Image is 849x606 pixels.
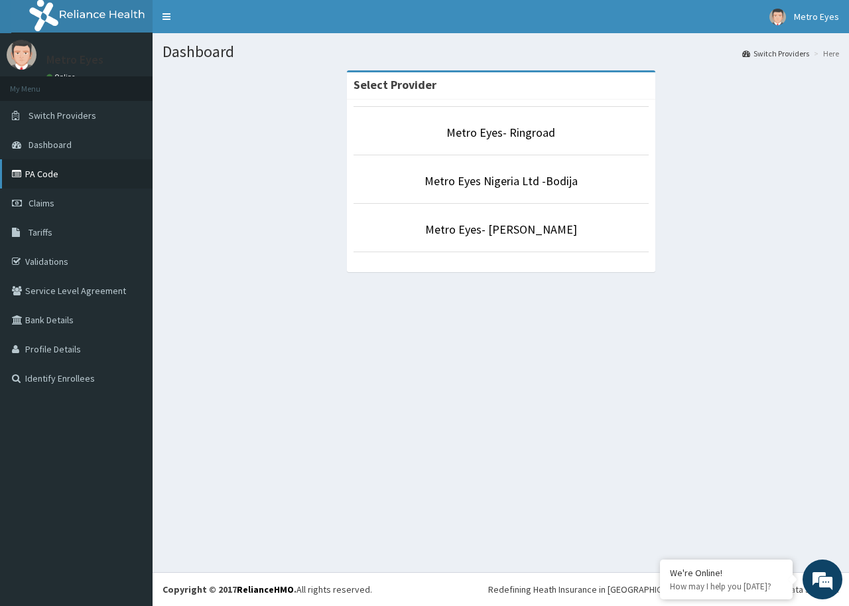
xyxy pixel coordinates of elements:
[7,40,36,70] img: User Image
[769,9,786,25] img: User Image
[424,173,578,189] a: Metro Eyes Nigeria Ltd -Bodija
[46,54,103,66] p: Metro Eyes
[29,197,54,209] span: Claims
[163,43,839,60] h1: Dashboard
[425,222,577,237] a: Metro Eyes- [PERSON_NAME]
[794,11,839,23] span: Metro Eyes
[742,48,809,59] a: Switch Providers
[811,48,839,59] li: Here
[670,581,783,592] p: How may I help you today?
[488,583,839,596] div: Redefining Heath Insurance in [GEOGRAPHIC_DATA] using Telemedicine and Data Science!
[163,583,296,595] strong: Copyright © 2017 .
[29,226,52,238] span: Tariffs
[354,77,436,92] strong: Select Provider
[153,572,849,606] footer: All rights reserved.
[670,567,783,579] div: We're Online!
[29,139,72,151] span: Dashboard
[29,110,96,121] span: Switch Providers
[446,125,555,140] a: Metro Eyes- Ringroad
[46,72,78,82] a: Online
[237,583,294,595] a: RelianceHMO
